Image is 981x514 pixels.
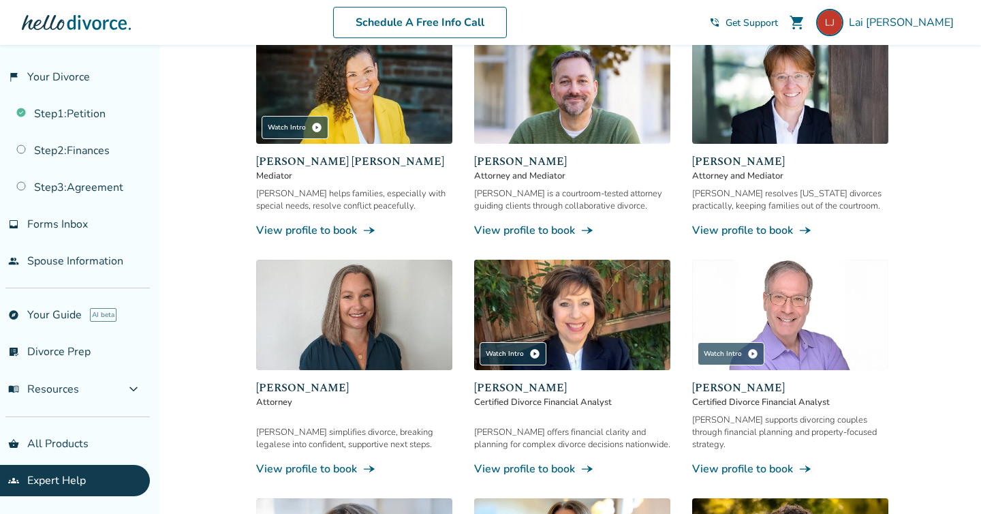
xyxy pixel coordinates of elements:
[692,223,888,238] a: View profile to bookline_end_arrow_notch
[580,224,594,237] span: line_end_arrow_notch
[311,122,322,133] span: play_circle
[256,223,452,238] a: View profile to bookline_end_arrow_notch
[362,224,376,237] span: line_end_arrow_notch
[8,346,19,357] span: list_alt_check
[256,187,452,212] div: [PERSON_NAME] helps families, especially with special needs, resolve conflict peacefully.
[474,426,670,451] div: [PERSON_NAME] offers financial clarity and planning for complex divorce decisions nationwide.
[474,396,670,408] span: Certified Divorce Financial Analyst
[8,72,19,82] span: flag_2
[692,380,888,396] span: [PERSON_NAME]
[256,426,452,451] div: [PERSON_NAME] simplifies divorce, breaking legalese into confident, supportive next steps.
[8,438,19,449] span: shopping_basket
[480,342,546,365] div: Watch Intro
[789,14,805,31] span: shopping_cart
[692,462,888,477] a: View profile to bookline_end_arrow_notch
[474,33,670,144] img: Neil Forester
[474,380,670,396] span: [PERSON_NAME]
[798,462,812,476] span: line_end_arrow_notch
[90,308,116,322] span: AI beta
[8,256,19,267] span: people
[709,16,778,29] a: phone_in_talkGet Support
[692,414,888,451] div: [PERSON_NAME] supports divorcing couples through financial planning and property-focused strategy.
[913,449,981,514] iframe: Chat Widget
[8,309,19,320] span: explore
[692,187,888,212] div: [PERSON_NAME] resolves [US_STATE] divorces practically, keeping families out of the courtroom.
[256,380,452,396] span: [PERSON_NAME]
[8,475,19,486] span: groups
[474,170,670,182] span: Attorney and Mediator
[816,9,843,36] img: lai.lyla.jiang@gmail.com
[692,170,888,182] span: Attorney and Mediator
[474,187,670,212] div: [PERSON_NAME] is a courtroom-tested attorney guiding clients through collaborative divorce.
[726,16,778,29] span: Get Support
[362,462,376,476] span: line_end_arrow_notch
[256,462,452,477] a: View profile to bookline_end_arrow_notch
[256,396,452,408] span: Attorney
[692,396,888,408] span: Certified Divorce Financial Analyst
[692,33,888,144] img: Anne Mania
[747,348,758,359] span: play_circle
[580,462,594,476] span: line_end_arrow_notch
[692,153,888,170] span: [PERSON_NAME]
[474,153,670,170] span: [PERSON_NAME]
[256,153,452,170] span: [PERSON_NAME] [PERSON_NAME]
[8,384,19,395] span: menu_book
[692,260,888,370] img: Jeff Landers
[262,116,328,139] div: Watch Intro
[849,15,959,30] span: Lai [PERSON_NAME]
[8,219,19,230] span: inbox
[8,382,79,397] span: Resources
[256,260,452,370] img: Desiree Howard
[256,33,452,144] img: Claudia Brown Coulter
[529,348,540,359] span: play_circle
[698,342,764,365] div: Watch Intro
[798,224,812,237] span: line_end_arrow_notch
[256,170,452,182] span: Mediator
[474,223,670,238] a: View profile to bookline_end_arrow_notch
[474,462,670,477] a: View profile to bookline_end_arrow_notch
[474,260,670,370] img: Sandra Giudici
[333,7,507,38] a: Schedule A Free Info Call
[27,217,88,232] span: Forms Inbox
[125,381,142,397] span: expand_more
[709,17,720,28] span: phone_in_talk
